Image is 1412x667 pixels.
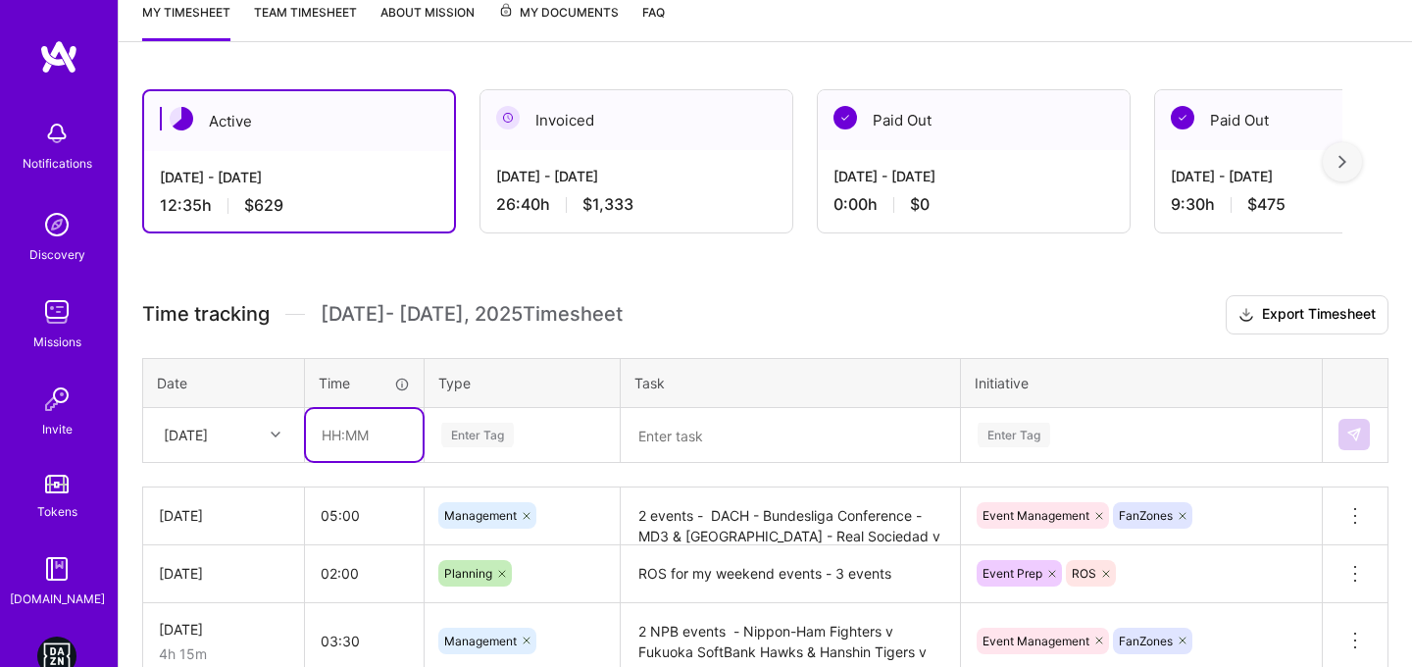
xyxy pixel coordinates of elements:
span: Planning [444,566,492,581]
button: Export Timesheet [1226,295,1388,334]
div: Active [144,91,454,151]
div: 0:00 h [833,194,1114,215]
img: Submit [1346,427,1362,442]
img: tokens [45,475,69,493]
img: Invite [37,380,76,419]
span: [DATE] - [DATE] , 2025 Timesheet [321,302,623,327]
span: ROS [1072,566,1096,581]
span: Management [444,508,517,523]
img: Invoiced [496,106,520,129]
div: [DATE] - [DATE] [496,166,777,186]
span: Event Management [983,634,1089,648]
a: FAQ [642,2,665,41]
span: Time tracking [142,302,270,327]
i: icon Chevron [271,430,280,439]
img: teamwork [37,292,76,332]
span: My Documents [498,2,619,24]
div: Discovery [29,244,85,265]
div: Invite [42,419,73,439]
img: Active [170,107,193,130]
span: $629 [244,195,283,216]
div: 12:35 h [160,195,438,216]
div: Time [319,373,410,393]
th: Type [425,358,621,407]
span: $475 [1247,194,1286,215]
span: FanZones [1119,508,1173,523]
div: Initiative [975,373,1308,393]
img: guide book [37,549,76,589]
div: Invoiced [480,90,792,150]
a: My timesheet [142,2,230,41]
a: My Documents [498,2,619,41]
textarea: 2 events - DACH - Bundesliga Conference - MD3 & [GEOGRAPHIC_DATA] - Real Sociedad v Real [GEOGRAP... [623,489,958,543]
div: Enter Tag [978,420,1050,450]
div: [DATE] [159,619,288,640]
div: Tokens [37,501,77,522]
img: bell [37,114,76,153]
span: Event Prep [983,566,1042,581]
div: Notifications [23,153,92,174]
textarea: ROS for my weekend events - 3 events [623,547,958,601]
img: right [1338,155,1346,169]
span: FanZones [1119,634,1173,648]
i: icon Download [1238,305,1254,326]
input: HH:MM [305,615,424,667]
span: $0 [910,194,930,215]
input: HH:MM [305,547,424,599]
div: Enter Tag [441,420,514,450]
div: 4h 15m [159,643,288,664]
input: HH:MM [305,489,424,541]
input: HH:MM [306,409,423,461]
span: $1,333 [582,194,633,215]
div: [DATE] - [DATE] [160,167,438,187]
a: About Mission [380,2,475,41]
div: [DATE] [164,425,208,445]
div: [DATE] - [DATE] [833,166,1114,186]
span: Management [444,634,517,648]
div: [DATE] [159,505,288,526]
div: [DOMAIN_NAME] [10,589,105,609]
th: Date [143,358,305,407]
div: 26:40 h [496,194,777,215]
div: [DATE] [159,563,288,584]
img: Paid Out [833,106,857,129]
span: Event Management [983,508,1089,523]
img: discovery [37,205,76,244]
a: Team timesheet [254,2,357,41]
div: Missions [33,332,81,352]
div: Paid Out [818,90,1130,150]
img: Paid Out [1171,106,1194,129]
img: logo [39,39,78,75]
th: Task [621,358,961,407]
